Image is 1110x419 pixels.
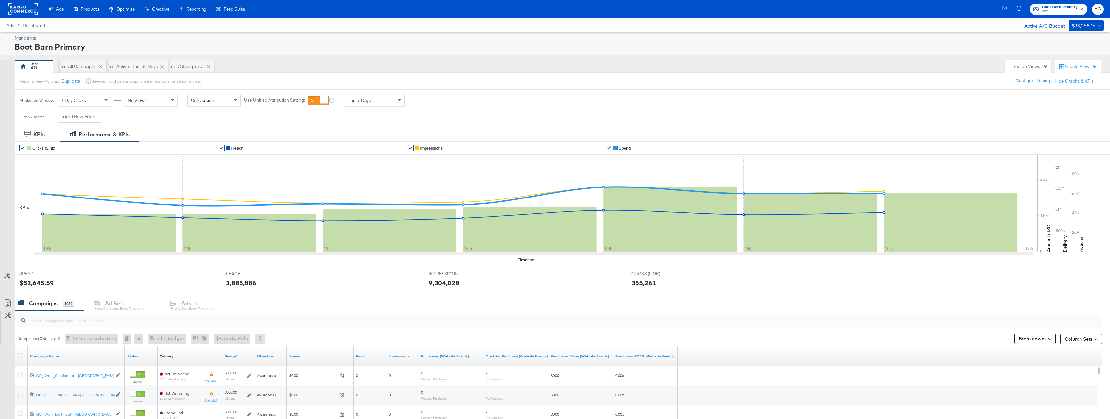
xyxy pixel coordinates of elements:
span: Ads [6,23,14,28]
a: ✔ [407,145,414,151]
a: GO_ [GEOGRAPHIC_DATA], [GEOGRAPHIC_DATA] [36,392,112,398]
div: AG [31,65,37,71]
button: Breakdowns [1014,334,1056,344]
text: Actions [1078,237,1084,252]
div: $13,258.16 [1072,22,1095,30]
button: +Add New Filters [58,111,101,123]
span: Ads [56,6,64,12]
div: $52,645.59 [19,278,54,288]
span: 0 [421,390,423,395]
text: Amount (USD) [1046,223,1052,252]
a: The average cost for each purchase tracked by your Custom Audience pixel on your website after pe... [486,354,548,359]
a: Your campaign's objective. [257,354,284,359]
span: SPEND [19,271,68,277]
sub: All Ad Sets Inactive [160,397,189,401]
div: 355,261 [631,278,656,288]
span: 0 [356,392,358,397]
div: Active A/C Budget [1018,20,1065,30]
span: - [486,409,487,414]
a: ✔ [19,145,26,151]
div: Boot Barn Primary [15,41,1102,52]
div: Personal View Actions: [19,79,59,84]
strong: + [62,114,65,120]
text: Delivery [1062,235,1068,252]
span: Feed Suite [224,6,245,12]
span: $0.00 [289,373,337,378]
span: Awareness [257,373,276,378]
div: $300.00 [225,370,237,376]
div: Drag to reorder tab [62,64,65,68]
button: $13,258.16 [1069,20,1104,31]
a: Shows the current state of your Ad Campaign. [127,354,155,359]
sub: Per Purchase [486,377,503,381]
div: All Campaigns [68,63,97,70]
div: KPIs [33,131,45,138]
span: CLICKS (LINK) [631,271,680,277]
div: Create View [1065,63,1097,70]
div: Search Views [1013,63,1048,70]
div: GO_ Work_Spartanburg, [GEOGRAPHIC_DATA] [36,373,112,378]
sub: Lifetime [225,377,235,381]
a: Your campaign name. [30,354,122,359]
span: 0 [421,409,423,414]
span: Conversion [191,97,214,103]
button: Configure Pacing [1011,75,1055,87]
label: Active [130,380,145,384]
span: Scheduled [164,410,183,415]
input: Search Campaigns by Name, ID or Objective [26,311,999,324]
span: 1 Day Clicks [61,97,86,103]
span: 0 [421,370,423,375]
div: Delivery [160,354,173,359]
a: GO_ Work_Dartmouth, [GEOGRAPHIC_DATA] [36,412,112,417]
span: Not Delivering [164,391,189,395]
div: 1032 [63,301,74,307]
span: Boot Barn Primary [1042,4,1078,11]
span: Awareness [257,412,276,417]
span: - [486,370,487,375]
span: Reach [231,146,243,151]
a: ✔ [218,145,225,151]
button: Duplicate [61,78,80,84]
span: Not Delivering [164,371,189,376]
div: Catalog Sales [178,63,204,70]
span: Dashboard [23,23,45,28]
div: Active - Last 30 Days [116,63,158,70]
span: HBC [1042,9,1078,14]
div: Attribution Window: [19,98,54,103]
a: The maximum amount you're willing to spend on your ads, on average each day or over the lifetime ... [225,354,252,359]
span: IMPRESSIONS [429,271,477,277]
span: $0.00 [289,412,337,417]
div: Drag to reorder tab [171,64,175,68]
div: 0 [123,334,134,344]
a: The total value of the purchase actions divided by spend tracked by your Custom Audience pixel on... [615,354,675,359]
sub: Website Purchases [421,377,447,381]
span: REACH [226,271,275,277]
sub: Per Purchase [486,396,503,400]
div: Managing: [15,35,1102,41]
a: Reflects the ability of your Ad Campaign to achieve delivery based on ad states, schedule and bud... [160,354,173,359]
div: Campaigns ( 0 Selected) [17,336,60,342]
sub: Website Purchases [421,396,447,400]
span: / [14,23,23,28]
span: 0 [389,373,391,378]
a: The total value of the purchase actions tracked by your Custom Audience pixel on your website aft... [551,354,610,359]
span: 0 [356,412,358,417]
span: No Views [128,97,147,103]
span: Spend [619,146,631,151]
div: Drag to reorder tab [110,64,113,68]
span: 0.00x [615,412,624,417]
span: Creative [152,6,169,12]
div: Save, edit and delete options are unavailable for personal view. [92,79,201,84]
button: Column Sets [1060,334,1102,344]
div: Campaigns [29,300,58,307]
a: The number of people your ad was served to. [356,354,383,359]
button: AG [1092,4,1104,15]
button: Hide Graphs & KPIs [1055,78,1094,84]
a: The number of times your ad was served. On mobile apps an ad is counted as served the first time ... [389,354,416,359]
span: Clicks (Link) [32,146,55,151]
sub: All Ad Sets Inactive [160,378,189,381]
div: Performance & KPIs [79,131,130,138]
div: Filter & Search: [19,115,46,119]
